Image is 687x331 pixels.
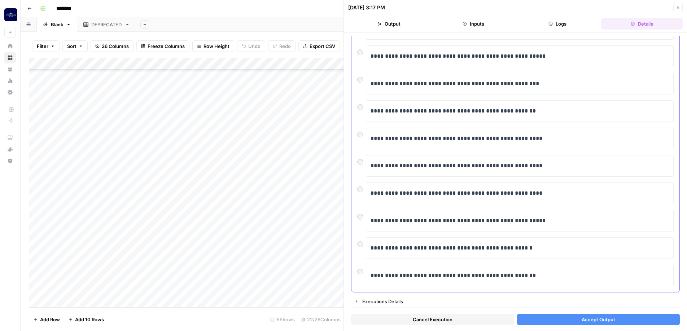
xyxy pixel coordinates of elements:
span: 26 Columns [102,43,129,50]
button: Undo [237,40,265,52]
span: Filter [37,43,48,50]
div: Blank [51,21,63,28]
button: Details [601,18,683,30]
div: 55 Rows [267,314,298,325]
div: [DATE] 3:17 PM [348,4,385,11]
span: Add Row [40,316,60,323]
button: Freeze Columns [136,40,189,52]
button: Cancel Execution [351,314,514,325]
button: Accept Output [517,314,680,325]
a: Blank [37,17,77,32]
span: Sort [67,43,76,50]
span: Row Height [204,43,229,50]
button: Export CSV [298,40,340,52]
span: Add 10 Rows [75,316,104,323]
button: Logs [517,18,599,30]
img: Magellan Jets Logo [4,8,17,21]
button: Workspace: Magellan Jets [4,6,16,24]
span: Accept Output [582,316,615,323]
span: Redo [279,43,291,50]
button: Sort [62,40,88,52]
button: Output [348,18,430,30]
span: Export CSV [310,43,335,50]
button: Help + Support [4,155,16,167]
div: 22/26 Columns [298,314,343,325]
button: 26 Columns [91,40,134,52]
button: Executions Details [351,296,679,307]
div: What's new? [5,144,16,155]
a: Browse [4,52,16,63]
button: Add 10 Rows [64,314,108,325]
a: AirOps Academy [4,132,16,144]
button: Inputs [433,18,514,30]
a: Home [4,40,16,52]
button: Row Height [192,40,234,52]
a: Your Data [4,63,16,75]
span: Undo [248,43,261,50]
span: Cancel Execution [413,316,452,323]
button: Redo [268,40,296,52]
a: Usage [4,75,16,87]
button: Filter [32,40,60,52]
div: DEPRECATED [91,21,122,28]
a: Settings [4,87,16,98]
button: Add Row [29,314,64,325]
a: DEPRECATED [77,17,136,32]
div: Executions Details [362,298,675,305]
span: Freeze Columns [148,43,185,50]
button: What's new? [4,144,16,155]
